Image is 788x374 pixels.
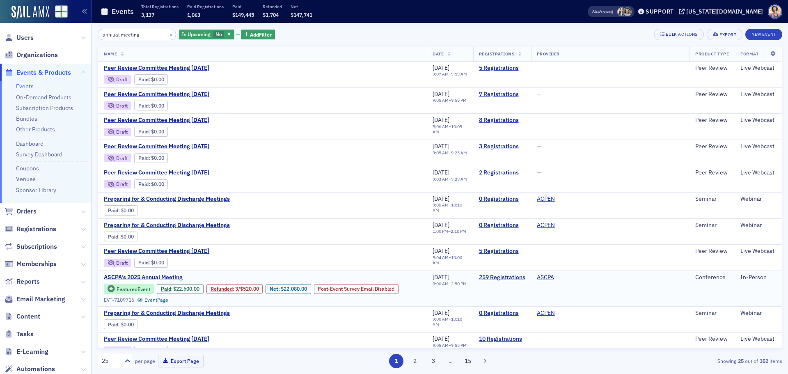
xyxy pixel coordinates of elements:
[5,295,65,304] a: Email Marketing
[134,179,168,189] div: Paid: 0 - $0
[232,4,254,9] p: Paid
[104,222,242,229] span: Preparing for & Conducting Discharge Meetings
[16,347,48,356] span: E-Learning
[104,259,131,267] div: Draft
[479,222,525,229] a: 0 Registrations
[479,335,525,343] a: 10 Registrations
[433,97,449,103] time: 9:05 AM
[138,347,149,353] a: Paid
[461,354,475,368] button: 15
[451,97,467,103] time: 9:55 PM
[263,4,282,9] p: Refunded
[617,7,626,16] span: Sarah Lowery
[433,273,449,281] span: [DATE]
[695,310,729,317] div: Seminar
[433,98,467,103] div: –
[537,274,589,281] span: ASCPA
[433,317,467,327] div: –
[537,142,541,150] span: —
[16,94,71,101] a: On-Demand Products
[695,91,729,98] div: Peer Review
[104,169,242,177] a: Peer Review Committee Meeting [DATE]
[157,284,204,294] div: Paid: 118 - $2260000
[134,258,168,268] div: Paid: 0 - $0
[537,222,589,229] span: ACPEN
[116,130,128,134] div: Draft
[740,51,758,57] span: Format
[104,248,242,255] a: Peer Review Committee Meeting [DATE]
[560,357,782,365] div: Showing out of items
[104,297,134,303] div: EVT-7109716
[104,274,421,281] a: ASCPA's 2025 Annual Meeting
[433,64,449,71] span: [DATE]
[695,117,729,124] div: Peer Review
[116,182,128,186] div: Draft
[479,195,525,203] a: 0 Registrations
[266,284,311,294] div: Net: $2208000
[695,169,729,177] div: Peer Review
[758,357,770,365] strong: 352
[479,143,525,150] a: 3 Registrations
[740,143,776,150] div: Live Webcast
[138,76,151,83] span: :
[433,124,462,135] time: 10:09 AM
[281,286,307,292] span: $22,080.00
[745,29,782,40] button: New Event
[5,312,40,321] a: Content
[16,259,57,268] span: Memberships
[479,117,525,124] a: 8 Registrations
[121,321,134,328] span: $0.00
[116,77,128,82] div: Draft
[16,277,40,286] span: Reports
[104,248,242,255] span: Peer Review Committee Meeting 6/18/2025
[104,180,131,188] div: Draft
[695,51,729,57] span: Product Type
[5,33,34,42] a: Users
[134,346,168,356] div: Paid: 0 - $0
[112,7,134,16] h1: Events
[138,155,149,161] a: Paid
[270,286,281,292] span: Net :
[151,181,164,187] span: $0.00
[104,64,242,72] a: Peer Review Committee Meeting [DATE]
[537,274,554,281] a: ASCPA
[695,64,729,72] div: Peer Review
[5,225,56,234] a: Registrations
[104,232,137,241] div: Paid: 0 - $0
[433,343,467,348] div: –
[433,228,448,234] time: 1:00 PM
[537,51,560,57] span: Provider
[11,6,49,19] img: SailAMX
[740,169,776,177] div: Live Webcast
[719,32,736,37] div: Export
[389,354,403,368] button: 1
[117,287,150,291] div: Featured Event
[151,347,164,353] span: $0.00
[5,277,40,286] a: Reports
[16,225,56,234] span: Registrations
[104,169,242,177] span: Peer Review Committee Meeting 7/22/2025
[215,31,222,37] span: No
[161,286,174,292] span: :
[138,103,151,109] span: :
[433,255,449,260] time: 9:04 AM
[433,316,449,322] time: 9:00 AM
[433,177,467,182] div: –
[134,153,168,163] div: Paid: 0 - $0
[151,128,164,135] span: $0.00
[182,31,211,37] span: Is Upcoming
[740,274,776,281] div: In-Person
[16,186,56,194] a: Sponsor Library
[151,103,164,109] span: $0.00
[138,128,151,135] span: :
[104,310,242,317] a: Preparing for & Conducting Discharge Meetings
[291,4,312,9] p: Net
[16,207,37,216] span: Orders
[104,143,242,150] a: Peer Review Committee Meeting [DATE]
[16,151,62,158] a: Survey Dashboard
[134,127,168,137] div: Paid: 0 - $0
[5,330,34,339] a: Tasks
[736,357,745,365] strong: 25
[479,274,525,281] a: 259 Registrations
[433,281,449,287] time: 8:00 AM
